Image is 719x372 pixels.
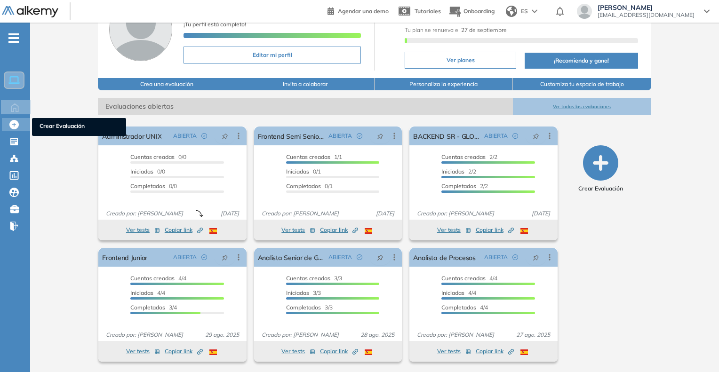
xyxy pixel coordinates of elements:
[512,331,554,339] span: 27 ago. 2025
[173,253,197,261] span: ABIERTA
[258,331,343,339] span: Creado por: [PERSON_NAME]
[598,11,695,19] span: [EMAIL_ADDRESS][DOMAIN_NAME]
[130,153,175,160] span: Cuentas creadas
[357,133,362,139] span: check-circle
[476,224,514,236] button: Copiar link
[258,209,343,218] span: Creado por: [PERSON_NAME]
[102,209,187,218] span: Creado por: [PERSON_NAME]
[405,26,507,33] span: Tu plan se renueva el
[415,8,441,15] span: Tutoriales
[377,132,383,140] span: pushpin
[370,128,391,143] button: pushpin
[98,78,236,90] button: Crea una evaluación
[328,132,352,140] span: ABIERTA
[521,7,528,16] span: ES
[126,224,160,236] button: Ver tests
[286,304,321,311] span: Completados
[286,275,330,282] span: Cuentas creadas
[441,289,476,296] span: 4/4
[484,253,508,261] span: ABIERTA
[201,331,243,339] span: 29 ago. 2025
[130,304,177,311] span: 3/4
[130,275,175,282] span: Cuentas creadas
[130,182,165,190] span: Completados
[533,253,539,261] span: pushpin
[441,153,486,160] span: Cuentas creadas
[286,168,321,175] span: 0/1
[578,184,623,193] span: Crear Evaluación
[437,224,471,236] button: Ver tests
[525,53,638,69] button: ¡Recomienda y gana!
[281,346,315,357] button: Ver tests
[441,275,486,282] span: Cuentas creadas
[184,47,361,63] button: Editar mi perfil
[209,349,217,355] img: ESP
[370,250,391,265] button: pushpin
[102,248,147,267] a: Frontend Junior
[357,254,362,260] span: check-circle
[126,346,160,357] button: Ver tests
[441,182,476,190] span: Completados
[377,253,383,261] span: pushpin
[357,331,398,339] span: 28 ago. 2025
[476,347,514,356] span: Copiar link
[338,8,389,15] span: Agendar una demo
[165,224,203,236] button: Copiar link
[258,248,325,267] a: Analista Senior de Gestión de Accesos SAP
[98,98,513,115] span: Evaluaciones abiertas
[320,346,358,357] button: Copiar link
[441,304,476,311] span: Completados
[484,132,508,140] span: ABIERTA
[320,226,358,234] span: Copiar link
[102,331,187,339] span: Creado por: [PERSON_NAME]
[526,250,546,265] button: pushpin
[476,226,514,234] span: Copiar link
[286,275,342,282] span: 3/3
[286,304,333,311] span: 3/3
[217,209,243,218] span: [DATE]
[222,253,228,261] span: pushpin
[365,228,372,234] img: ESP
[441,153,497,160] span: 2/2
[286,182,333,190] span: 0/1
[460,26,507,33] b: 27 de septiembre
[173,132,197,140] span: ABIERTA
[463,8,495,15] span: Onboarding
[320,347,358,356] span: Copiar link
[365,349,372,355] img: ESP
[286,182,321,190] span: Completados
[184,21,246,28] span: ¡Tu perfil está completo!
[281,224,315,236] button: Ver tests
[2,6,58,18] img: Logo
[506,6,517,17] img: world
[286,153,342,160] span: 1/1
[448,1,495,22] button: Onboarding
[130,304,165,311] span: Completados
[130,153,186,160] span: 0/0
[520,349,528,355] img: ESP
[513,78,651,90] button: Customiza tu espacio de trabajo
[165,347,203,356] span: Copiar link
[258,127,325,145] a: Frontend Semi Senior - UPCH
[130,182,177,190] span: 0/0
[130,168,153,175] span: Iniciadas
[201,133,207,139] span: check-circle
[286,168,309,175] span: Iniciadas
[441,168,464,175] span: Iniciadas
[578,145,623,193] button: Crear Evaluación
[209,228,217,234] img: ESP
[130,275,186,282] span: 4/4
[8,37,19,39] i: -
[512,133,518,139] span: check-circle
[441,275,497,282] span: 4/4
[441,304,488,311] span: 4/4
[201,254,207,260] span: check-circle
[286,289,309,296] span: Iniciadas
[441,289,464,296] span: Iniciadas
[413,209,498,218] span: Creado por: [PERSON_NAME]
[286,289,321,296] span: 3/3
[102,127,161,145] a: Administrador UNIX
[476,346,514,357] button: Copiar link
[413,248,476,267] a: Analista de Procesos
[441,168,476,175] span: 2/2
